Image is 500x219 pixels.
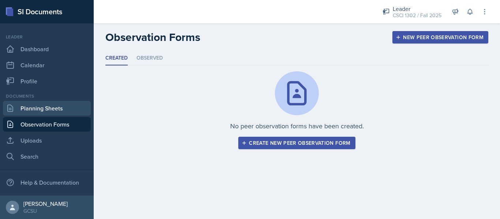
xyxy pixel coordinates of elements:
[393,4,441,13] div: Leader
[3,93,91,99] div: Documents
[23,200,68,207] div: [PERSON_NAME]
[105,31,200,44] h2: Observation Forms
[3,117,91,132] a: Observation Forms
[3,175,91,190] div: Help & Documentation
[243,140,350,146] div: Create new peer observation form
[238,137,355,149] button: Create new peer observation form
[105,51,128,65] li: Created
[230,121,364,131] p: No peer observation forms have been created.
[3,42,91,56] a: Dashboard
[3,149,91,164] a: Search
[392,31,488,44] button: New Peer Observation Form
[393,12,441,19] div: CSCI 1302 / Fall 2025
[137,51,163,65] li: Observed
[3,34,91,40] div: Leader
[3,133,91,148] a: Uploads
[3,58,91,72] a: Calendar
[397,34,484,40] div: New Peer Observation Form
[3,101,91,116] a: Planning Sheets
[23,207,68,215] div: GCSU
[3,74,91,88] a: Profile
